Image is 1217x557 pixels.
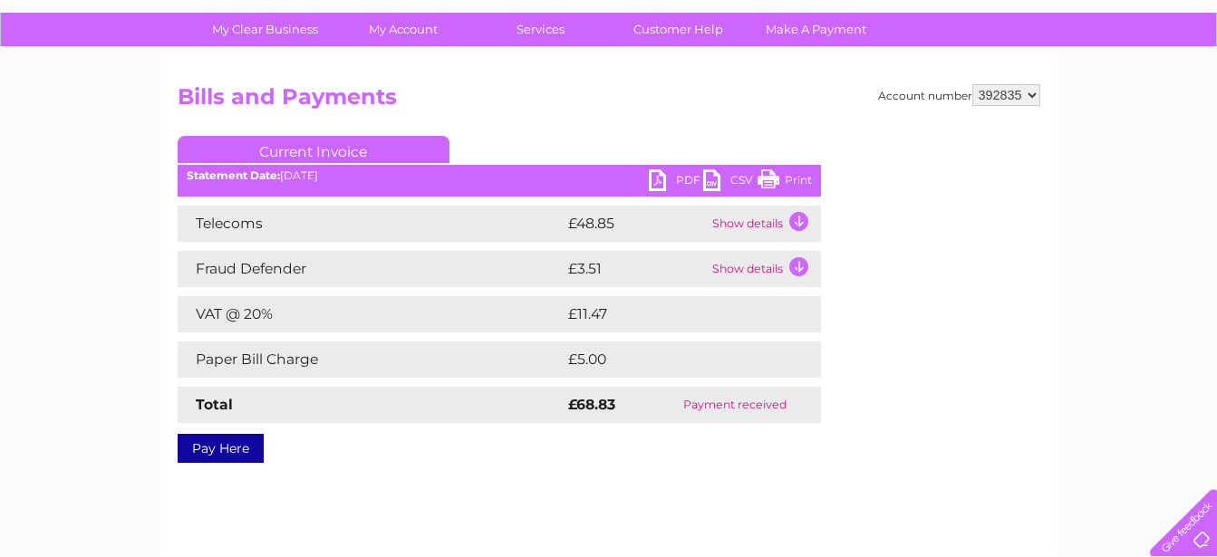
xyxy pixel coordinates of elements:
[564,341,779,378] td: £5.00
[43,47,135,102] img: logo.png
[649,387,820,423] td: Payment received
[708,251,821,287] td: Show details
[178,251,564,287] td: Fraud Defender
[1059,77,1086,91] a: Blog
[708,206,821,242] td: Show details
[758,169,812,196] a: Print
[178,206,564,242] td: Telecoms
[196,396,233,413] strong: Total
[943,77,983,91] a: Energy
[178,84,1040,119] h2: Bills and Payments
[190,13,340,46] a: My Clear Business
[178,169,821,182] div: [DATE]
[1096,77,1141,91] a: Contact
[181,10,1038,88] div: Clear Business is a trading name of Verastar Limited (registered in [GEOGRAPHIC_DATA] No. 3667643...
[564,251,708,287] td: £3.51
[564,296,780,332] td: £11.47
[875,9,1000,32] a: 0333 014 3131
[741,13,891,46] a: Make A Payment
[187,168,280,182] b: Statement Date:
[178,434,264,463] a: Pay Here
[178,136,449,163] a: Current Invoice
[1157,77,1200,91] a: Log out
[466,13,615,46] a: Services
[568,396,615,413] strong: £68.83
[178,296,564,332] td: VAT @ 20%
[703,169,758,196] a: CSV
[604,13,753,46] a: Customer Help
[649,169,703,196] a: PDF
[328,13,478,46] a: My Account
[898,77,932,91] a: Water
[564,206,708,242] td: £48.85
[178,341,564,378] td: Paper Bill Charge
[994,77,1048,91] a: Telecoms
[878,84,1040,106] div: Account number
